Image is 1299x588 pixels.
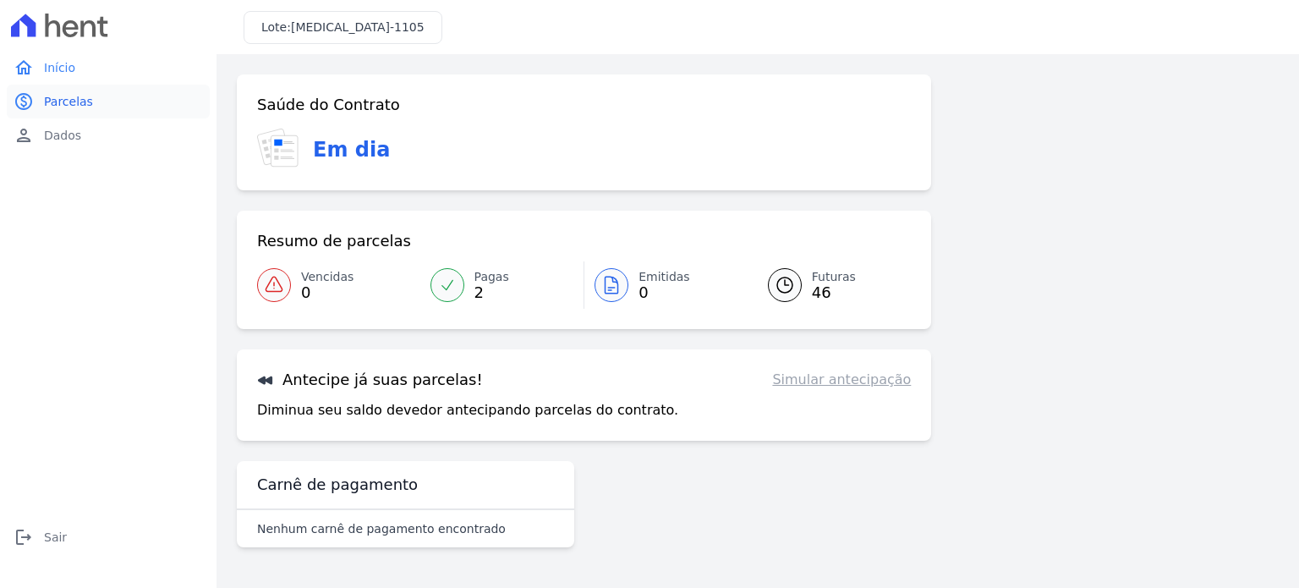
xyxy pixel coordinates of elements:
span: [MEDICAL_DATA]-1105 [291,20,425,34]
a: homeInício [7,51,210,85]
span: Pagas [474,268,509,286]
a: paidParcelas [7,85,210,118]
h3: Resumo de parcelas [257,231,411,251]
i: paid [14,91,34,112]
i: person [14,125,34,146]
a: personDados [7,118,210,152]
a: logoutSair [7,520,210,554]
span: 0 [301,286,354,299]
span: Futuras [812,268,856,286]
a: Simular antecipação [772,370,911,390]
span: Início [44,59,75,76]
span: Emitidas [639,268,690,286]
span: Vencidas [301,268,354,286]
p: Nenhum carnê de pagamento encontrado [257,520,506,537]
h3: Carnê de pagamento [257,475,418,495]
a: Pagas 2 [420,261,584,309]
span: Dados [44,127,81,144]
span: 2 [474,286,509,299]
h3: Saúde do Contrato [257,95,400,115]
i: home [14,58,34,78]
span: 0 [639,286,690,299]
h3: Lote: [261,19,425,36]
h3: Em dia [313,135,390,165]
span: Parcelas [44,93,93,110]
i: logout [14,527,34,547]
a: Vencidas 0 [257,261,420,309]
span: 46 [812,286,856,299]
a: Emitidas 0 [584,261,748,309]
p: Diminua seu saldo devedor antecipando parcelas do contrato. [257,400,678,420]
h3: Antecipe já suas parcelas! [257,370,483,390]
span: Sair [44,529,67,546]
a: Futuras 46 [748,261,912,309]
